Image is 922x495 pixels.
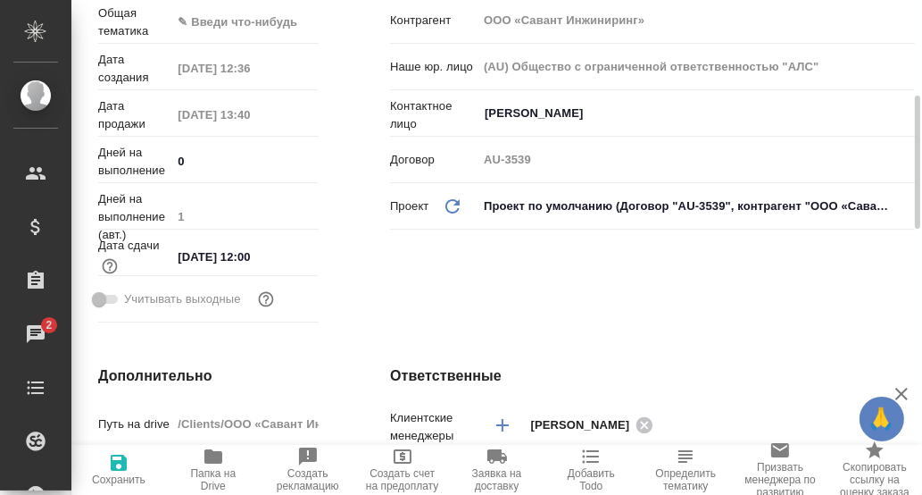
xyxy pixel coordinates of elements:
p: Дата продажи [98,97,171,133]
a: 2 [4,312,67,357]
button: 🙏 [860,397,904,441]
span: 🙏 [867,400,897,438]
input: Пустое поле [478,54,915,80]
div: [PERSON_NAME] [531,414,660,436]
button: Призвать менеджера по развитию [733,445,827,495]
button: Если добавить услуги и заполнить их объемом, то дата рассчитается автоматически [98,255,121,278]
button: Open [905,112,909,115]
input: Пустое поле [171,55,319,81]
div: Проект по умолчанию (Договор "AU-3539", контрагент "ООО «Савант Инжиниринг»") [478,191,915,222]
p: Дней на выполнение [98,144,171,180]
p: Проект [390,197,429,215]
p: Дней на выполнение (авт.) [98,190,171,244]
input: Пустое поле [478,147,915,172]
span: Создать счет на предоплату [366,467,439,492]
button: Скопировать ссылку на оценку заказа [827,445,922,495]
h4: Дополнительно [98,365,319,387]
button: Сохранить [71,445,166,495]
p: Дата создания [98,51,171,87]
span: Папка на Drive [177,467,250,492]
button: Папка на Drive [166,445,261,495]
span: Создать рекламацию [271,467,345,492]
input: Пустое поле [171,204,319,230]
button: Выбери, если сб и вс нужно считать рабочими днями для выполнения заказа. [254,288,278,311]
p: Контактное лицо [390,97,478,133]
p: Клиентские менеджеры [390,409,476,445]
p: Наше юр. лицо [390,58,478,76]
span: Заявка на доставку [461,467,534,492]
span: 2 [35,316,62,334]
span: [PERSON_NAME] [531,416,641,434]
h4: Ответственные [390,365,902,387]
button: Добавить менеджера [481,404,524,447]
div: ✎ Введи что-нибудь [171,7,333,38]
p: Дата сдачи [98,237,160,255]
span: Определить тематику [649,467,722,492]
button: Определить тематику [638,445,733,495]
input: Пустое поле [171,102,319,128]
p: Договор [390,151,478,169]
p: Путь на drive [98,415,171,433]
div: ✎ Введи что-нибудь [178,13,311,31]
input: ✎ Введи что-нибудь [171,148,319,174]
input: ✎ Введи что-нибудь [171,244,319,270]
button: Добавить Todo [544,445,638,495]
input: Пустое поле [478,7,915,33]
span: Добавить Todo [554,467,627,492]
input: Пустое поле [171,411,319,437]
p: Общая тематика [98,4,171,40]
button: Создать счет на предоплату [355,445,450,495]
p: Контрагент [390,12,478,29]
span: Учитывать выходные [124,290,241,308]
button: Создать рекламацию [261,445,355,495]
button: Заявка на доставку [450,445,544,495]
span: Сохранить [92,474,145,486]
